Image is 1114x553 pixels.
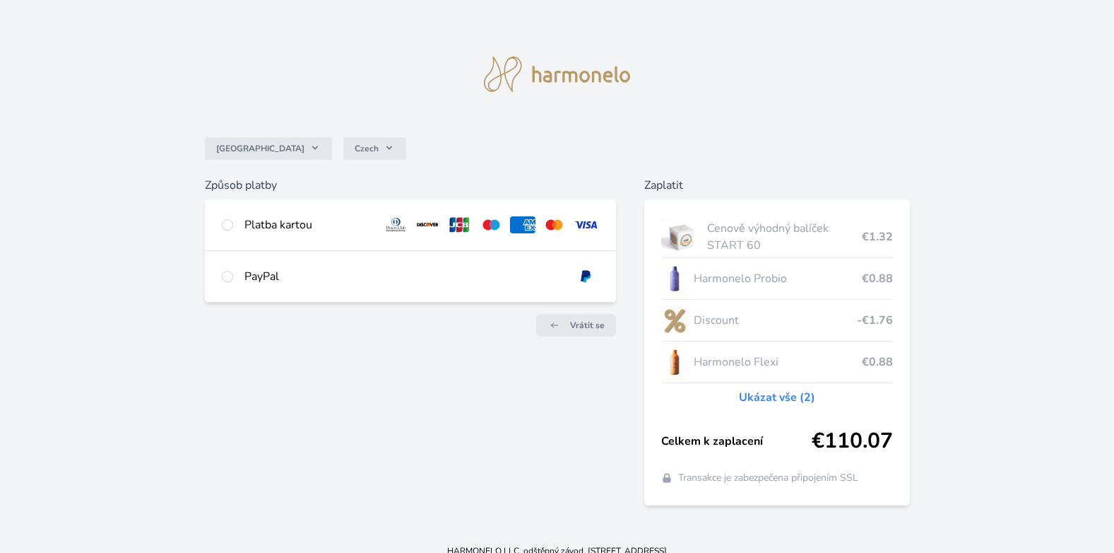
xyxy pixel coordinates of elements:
[678,471,858,485] span: Transakce je zabezpečena připojením SSL
[707,220,861,254] span: Cenově výhodný balíček START 60
[862,270,893,287] span: €0.88
[570,320,605,331] span: Vrátit se
[536,314,616,337] a: Vrátit se
[661,344,688,380] img: CLEAN_FLEXI_se_stinem_x-hi_(1)-lo.jpg
[343,137,406,160] button: Czech
[739,389,815,406] a: Ukázat vše (2)
[216,143,304,154] span: [GEOGRAPHIC_DATA]
[484,57,631,92] img: logo.svg
[478,216,504,233] img: maestro.svg
[573,216,599,233] img: visa.svg
[661,261,688,296] img: CLEAN_PROBIO_se_stinem_x-lo.jpg
[812,429,893,454] span: €110.07
[383,216,409,233] img: diners.svg
[661,433,811,450] span: Celkem k zaplacení
[644,177,909,194] h6: Zaplatit
[205,137,332,160] button: [GEOGRAPHIC_DATA]
[694,312,856,329] span: Discount
[510,216,536,233] img: amex.svg
[415,216,441,233] img: discover.svg
[244,216,372,233] div: Platba kartou
[573,268,599,285] img: paypal.svg
[661,303,688,338] img: discount-lo.png
[694,270,861,287] span: Harmonelo Probio
[661,219,701,255] img: start.jpg
[244,268,562,285] div: PayPal
[355,143,379,154] span: Czech
[862,228,893,245] span: €1.32
[857,312,893,329] span: -€1.76
[694,354,861,371] span: Harmonelo Flexi
[541,216,567,233] img: mc.svg
[862,354,893,371] span: €0.88
[446,216,473,233] img: jcb.svg
[205,177,617,194] h6: Způsob platby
